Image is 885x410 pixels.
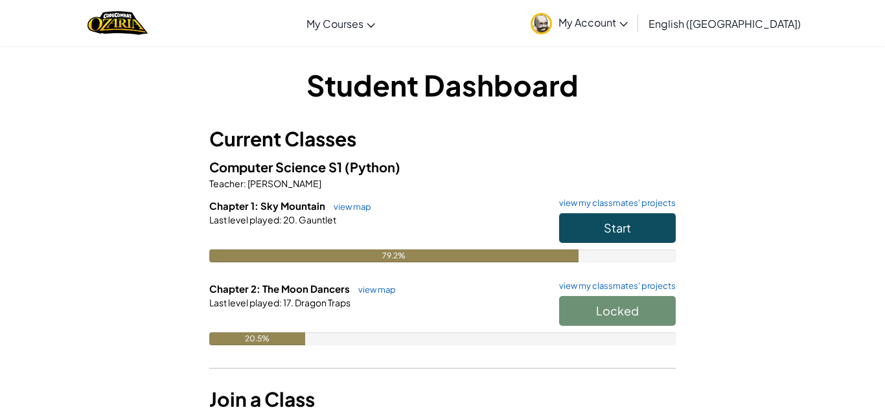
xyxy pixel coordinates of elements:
[553,199,676,207] a: view my classmates' projects
[279,297,282,308] span: :
[306,17,363,30] span: My Courses
[282,214,297,225] span: 20.
[649,17,801,30] span: English ([GEOGRAPHIC_DATA])
[209,249,579,262] div: 79.2%
[209,282,352,295] span: Chapter 2: The Moon Dancers
[246,177,321,189] span: [PERSON_NAME]
[244,177,246,189] span: :
[209,332,305,345] div: 20.5%
[604,220,631,235] span: Start
[293,297,351,308] span: Dragon Traps
[209,214,279,225] span: Last level played
[279,214,282,225] span: :
[209,124,676,154] h3: Current Classes
[87,10,148,36] a: Ozaria by CodeCombat logo
[345,159,400,175] span: (Python)
[559,213,676,243] button: Start
[352,284,396,295] a: view map
[300,6,382,41] a: My Courses
[531,13,552,34] img: avatar
[558,16,628,29] span: My Account
[209,65,676,105] h1: Student Dashboard
[282,297,293,308] span: 17.
[87,10,148,36] img: Home
[553,282,676,290] a: view my classmates' projects
[642,6,807,41] a: English ([GEOGRAPHIC_DATA])
[209,177,244,189] span: Teacher
[209,297,279,308] span: Last level played
[209,199,327,212] span: Chapter 1: Sky Mountain
[297,214,336,225] span: Gauntlet
[327,201,371,212] a: view map
[209,159,345,175] span: Computer Science S1
[524,3,634,43] a: My Account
